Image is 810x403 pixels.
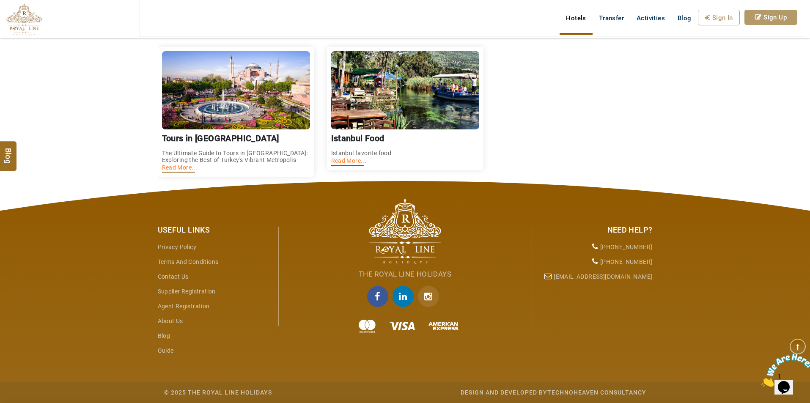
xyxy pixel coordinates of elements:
[593,10,630,27] a: Transfer
[164,388,272,397] div: © 2025 The Royal Line Holidays
[158,347,174,354] a: guide
[698,10,740,25] a: Sign In
[678,14,692,22] span: Blog
[162,164,198,171] a: Read More...
[6,3,42,36] img: The Royal Line Holidays
[671,10,698,27] a: Blog
[367,286,393,307] a: facebook
[758,350,810,390] iframe: chat widget
[158,303,210,310] a: Agent Registration
[547,389,646,396] a: Technoheaven Consultancy
[158,332,170,339] a: Blog
[158,258,219,265] a: Terms and Conditions
[554,273,652,280] a: [EMAIL_ADDRESS][DOMAIN_NAME]
[158,225,272,236] div: Useful Links
[158,288,216,295] a: Supplier Registration
[331,134,479,143] h3: Istanbul Food
[158,244,197,250] a: Privacy Policy
[331,51,479,129] img: istanbul
[3,3,7,11] span: 1
[329,388,646,397] div: Design and Developed by
[359,270,451,278] span: The Royal Line Holidays
[538,240,653,255] li: [PHONE_NUMBER]
[560,10,592,27] a: Hotels
[158,318,183,324] a: About Us
[331,150,479,156] p: Istanbul favorite food
[393,286,418,307] a: linkedin
[331,157,367,164] a: Read More...
[3,3,56,37] img: Chat attention grabber
[158,273,189,280] a: Contact Us
[630,10,671,27] a: Activities
[538,255,653,269] li: [PHONE_NUMBER]
[744,10,797,25] a: Sign Up
[162,150,310,163] p: The Ultimate Guide to Tours in [GEOGRAPHIC_DATA]: Exploring the Best of Turkey's Vibrant Metropolis
[3,148,14,155] span: Blog
[418,286,443,307] a: Instagram
[369,198,441,264] img: The Royal Line Holidays
[538,225,653,236] div: Need Help?
[162,134,310,143] h3: Tours in [GEOGRAPHIC_DATA]
[162,51,310,129] img: Tours in Istanbul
